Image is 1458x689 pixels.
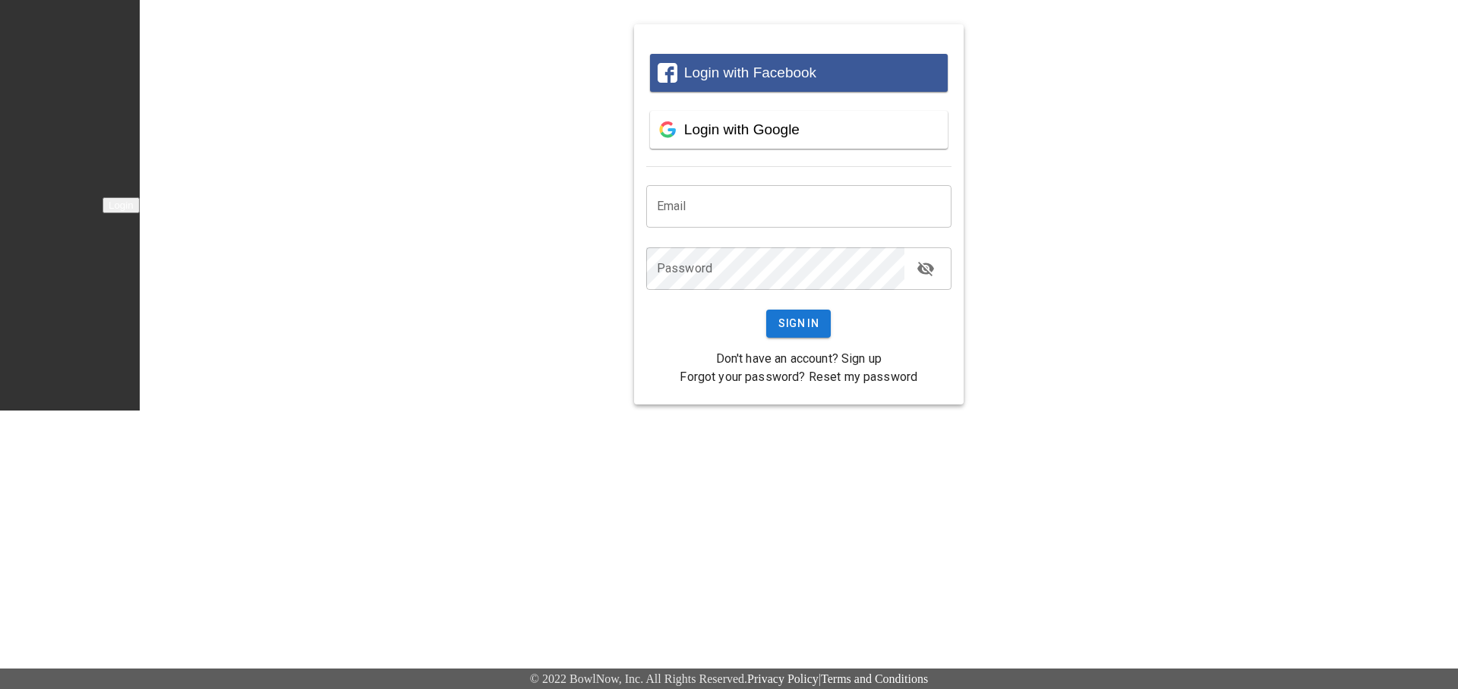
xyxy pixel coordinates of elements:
button: Login [103,197,140,213]
p: Don't have an account? [646,350,951,368]
span: © 2022 BowlNow, Inc. All Rights Reserved. [530,672,747,685]
img: logo [8,196,91,211]
span: Login with Facebook [684,64,816,80]
a: Privacy Policy [747,672,819,685]
button: Login with Facebook [650,54,948,92]
a: Sign up [841,351,882,366]
button: Sign In [766,310,831,338]
p: Forgot your password? [646,368,951,386]
span: Login with Google [684,121,800,137]
a: Terms and Conditions [821,672,928,685]
a: Reset my password [809,370,918,384]
button: toggle password visibility [910,253,941,284]
button: Login with Google [650,111,948,149]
